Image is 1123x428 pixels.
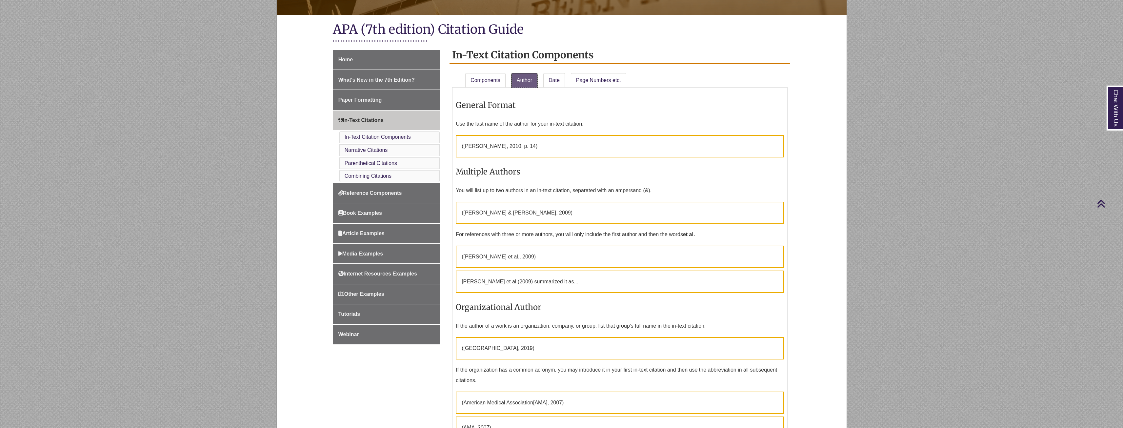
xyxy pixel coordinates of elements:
a: Webinar [333,325,440,344]
strong: et al. [683,232,695,237]
span: [PERSON_NAME] et al. [463,254,519,259]
span: Tutorials [338,311,360,317]
span: Internet Resources Examples [338,271,417,276]
a: Components [465,73,506,88]
p: For references with three or more authors, you will only include the first author and then the words [456,227,784,242]
span: Article Examples [338,231,385,236]
a: Book Examples [333,203,440,223]
a: Tutorials [333,304,440,324]
p: ( , 2009) [456,246,784,268]
span: [AMA] [533,400,548,405]
a: In-Text Citations [333,111,440,130]
p: If the organization has a common acronym, you may introduce it in your first in-text citation and... [456,362,784,388]
div: Guide Page Menu [333,50,440,344]
h3: Organizational Author [456,299,784,315]
p: If the author of a work is an organization, company, or group, list that group's full name in the... [456,318,784,334]
p: ( , 2010, p. 14) [456,135,784,157]
span: What's New in the 7th Edition? [338,77,415,83]
p: ( , 2019) [456,337,784,359]
span: Media Examples [338,251,383,256]
p: You will list up to two authors in an in-text citation, separated with an ampersand (&). [456,183,784,198]
span: Paper Formatting [338,97,382,103]
p: ( , 2009) [456,202,784,224]
span: In-Text Citations [338,117,384,123]
a: Home [333,50,440,70]
a: Parenthetical Citations [345,160,397,166]
span: [GEOGRAPHIC_DATA] [463,345,518,351]
a: In-Text Citation Components [345,134,411,140]
a: Date [543,73,565,88]
a: Narrative Citations [345,147,388,153]
a: Combining Citations [345,173,391,179]
h3: Multiple Authors [456,164,784,179]
p: (American Medical Association , 2007) [456,392,784,414]
span: Book Examples [338,210,382,216]
span: Other Examples [338,291,384,297]
span: [PERSON_NAME] [463,143,507,149]
a: Article Examples [333,224,440,243]
p: Use the last name of the author for your in-text citation. [456,116,784,132]
h2: In-Text Citation Components [450,47,790,64]
a: Paper Formatting [333,90,440,110]
h1: APA (7th edition) Citation Guide [333,21,791,39]
span: [PERSON_NAME] & [PERSON_NAME] [463,210,556,215]
p: (2009) summarized it as... [456,271,784,293]
a: Reference Components [333,183,440,203]
span: Webinar [338,332,359,337]
span: Reference Components [338,190,402,196]
a: Other Examples [333,284,440,304]
a: Author [511,73,537,88]
a: Page Numbers etc. [571,73,626,88]
h3: General Format [456,97,784,113]
a: Internet Resources Examples [333,264,440,284]
a: Media Examples [333,244,440,264]
span: [PERSON_NAME] et al. [462,279,518,284]
a: What's New in the 7th Edition? [333,70,440,90]
a: Back to Top [1097,199,1121,208]
span: Home [338,57,353,62]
